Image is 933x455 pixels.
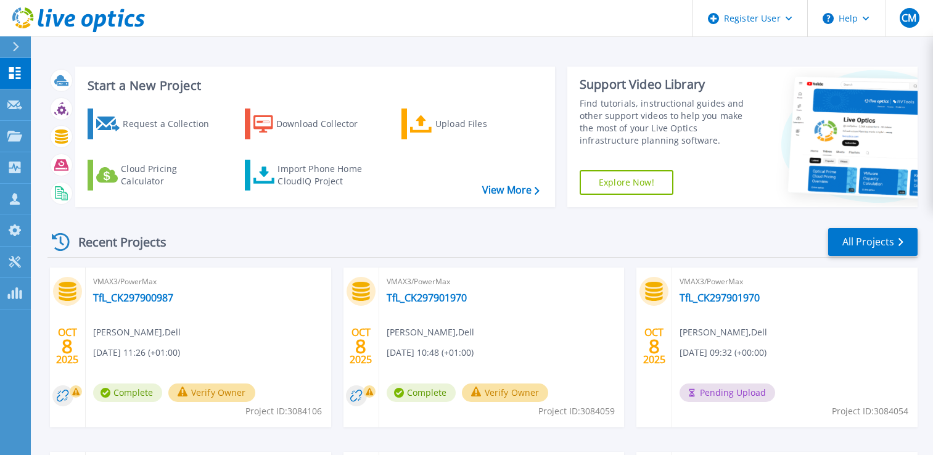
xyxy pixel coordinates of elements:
button: Verify Owner [168,383,255,402]
span: [DATE] 10:48 (+01:00) [387,346,474,359]
button: Verify Owner [462,383,549,402]
a: Upload Files [401,109,539,139]
div: Request a Collection [123,112,221,136]
span: [DATE] 09:32 (+00:00) [680,346,767,359]
h3: Start a New Project [88,79,539,92]
span: Project ID: 3084106 [245,404,322,418]
span: [PERSON_NAME] , Dell [93,326,181,339]
div: Find tutorials, instructional guides and other support videos to help you make the most of your L... [580,97,755,147]
a: Download Collector [245,109,382,139]
span: VMAX3/PowerMax [680,275,910,289]
div: Download Collector [276,112,375,136]
span: [PERSON_NAME] , Dell [680,326,767,339]
a: All Projects [828,228,918,256]
span: 8 [62,341,73,351]
span: [DATE] 11:26 (+01:00) [93,346,180,359]
span: VMAX3/PowerMax [387,275,617,289]
a: Cloud Pricing Calculator [88,160,225,191]
div: OCT 2025 [349,324,372,369]
span: Project ID: 3084054 [832,404,908,418]
div: Recent Projects [47,227,183,257]
div: Support Video Library [580,76,755,92]
a: TfL_CK297900987 [93,292,173,304]
a: Request a Collection [88,109,225,139]
div: Import Phone Home CloudIQ Project [277,163,374,187]
a: TfL_CK297901970 [387,292,467,304]
span: Pending Upload [680,383,775,402]
span: 8 [355,341,366,351]
a: Explore Now! [580,170,673,195]
div: Upload Files [435,112,534,136]
span: Complete [93,383,162,402]
div: OCT 2025 [55,324,79,369]
span: Project ID: 3084059 [538,404,615,418]
div: OCT 2025 [643,324,666,369]
span: [PERSON_NAME] , Dell [387,326,474,339]
div: Cloud Pricing Calculator [121,163,220,187]
span: VMAX3/PowerMax [93,275,324,289]
span: Complete [387,383,456,402]
a: View More [482,184,540,196]
span: CM [902,13,916,23]
a: TfL_CK297901970 [680,292,760,304]
span: 8 [649,341,660,351]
